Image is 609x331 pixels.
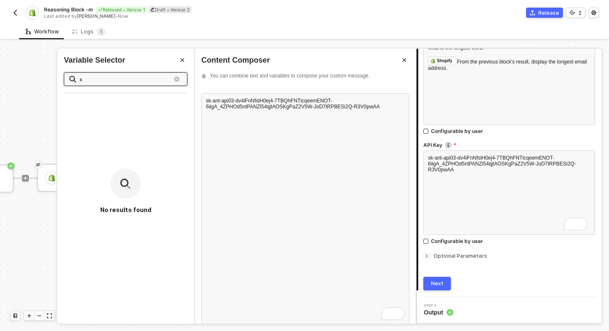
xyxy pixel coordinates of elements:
button: Close [177,55,187,65]
div: Draft • Version 2 [148,6,192,13]
span: icon-edit [150,7,155,12]
span: Step 2 [424,304,453,307]
div: Release [538,9,559,17]
div: Workflow [26,28,59,35]
span: [PERSON_NAME] [77,13,115,19]
span: icon-play [27,313,32,318]
div: Variable Selector [64,55,125,66]
span: sk-ant-api03-dv4iFnNfslH0ej4-7TBQhFNTlcqeemENOT-6iigA_4ZPHOd5ntPANZl54qjtAOSKgPaZ2V5W-JoD7tRPBESi... [428,155,576,173]
div: Last edited by - Now [44,13,304,19]
span: You can combine text and variables to compose your custom message. [210,72,406,80]
div: Shopify [437,57,453,65]
div: Next [431,280,444,287]
button: back [10,8,20,18]
img: fieldIcon [430,58,435,63]
label: API Key [423,141,595,149]
div: 2 [579,9,582,17]
span: icon-commerce [530,10,535,15]
span: icon-minus [37,313,42,318]
span: Reasoning Block -m [44,6,93,13]
span: Output [424,308,453,317]
button: Next [423,277,451,290]
img: icon-info [445,142,452,149]
img: back [12,9,19,16]
div: No results found [100,206,151,214]
input: Search [80,74,170,84]
img: search [69,76,76,83]
div: Configurable by user [431,237,483,245]
sup: 1 [97,28,105,36]
div: Configurable by user [431,127,483,135]
span: Optional Parameters [433,253,487,259]
div: To enrich screen reader interactions, please activate Accessibility in Grammarly extension settings [201,93,409,325]
div: Logs [72,28,105,36]
button: Close [399,55,409,65]
span: sk-ant-api03-dv4iFnNfslH0ej4-7TBQhFNTlcqeemENOT-6iigA_4ZPHOd5ntPANZl54qjtAOSKgPaZ2V5W-JoD7tRPBESi... [206,98,380,110]
button: 2 [566,8,585,18]
button: Release [526,8,563,18]
div: To enrich screen reader interactions, please activate Accessibility in Grammarly extension settings [423,150,595,235]
span: icon-settings [591,10,596,15]
img: integration-icon [28,9,36,17]
span: 1 [100,28,102,35]
span: icon-arrow-right-small [424,254,429,259]
div: Optional Parameters [423,251,595,261]
span: Content Composer [201,55,270,66]
span: icon-versioning [570,10,575,15]
span: icon-expand [47,313,52,318]
span: From the previous block's result, display the longest email address. [428,59,588,71]
div: Released • Version 1 [96,6,147,13]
